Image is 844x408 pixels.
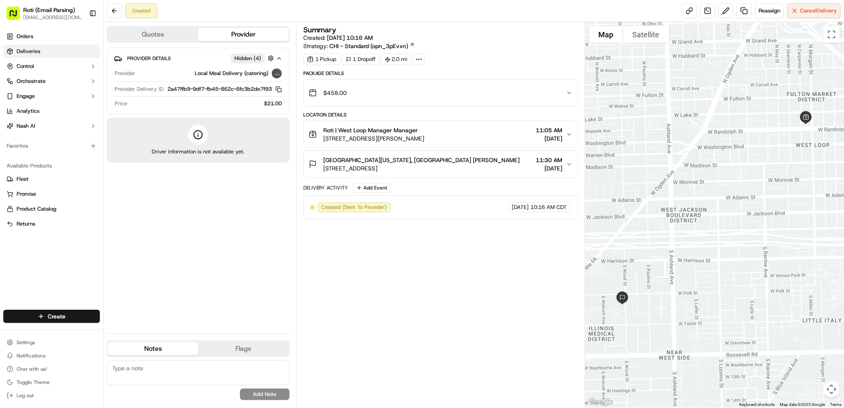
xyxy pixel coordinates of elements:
[272,68,282,78] img: lmd_logo.png
[780,402,825,407] span: Map data ©2025 Google
[3,139,100,153] div: Favorites
[115,100,127,107] span: Price
[7,190,97,198] a: Promise
[17,339,35,346] span: Settings
[3,3,86,23] button: Roti (Email Parsing)[EMAIL_ADDRESS][DOMAIN_NAME]
[823,381,840,398] button: Map camera controls
[78,120,133,129] span: API Documentation
[304,80,578,106] button: $458.00
[759,7,780,15] span: Reassign
[3,187,100,201] button: Promise
[381,53,411,65] div: 2.0 mi
[303,34,373,42] span: Created:
[8,8,25,25] img: Nash
[58,140,100,147] a: Powered byPylon
[17,33,33,40] span: Orders
[235,55,261,62] span: Hidden ( 4 )
[755,3,784,18] button: Reassign
[303,26,337,34] h3: Summary
[830,402,842,407] a: Terms (opens in new tab)
[198,342,288,355] button: Flags
[739,402,775,408] button: Keyboard shortcuts
[28,87,105,94] div: We're available if you need us!
[17,352,46,359] span: Notifications
[17,122,35,130] span: Nash AI
[115,70,135,77] span: Provider
[195,70,268,77] span: Local Meal Delivery (catering)
[3,363,100,375] button: Chat with us!
[3,376,100,388] button: Toggle Theme
[198,28,288,41] button: Provider
[324,164,520,172] span: [STREET_ADDRESS]
[152,148,244,155] span: Driver information is not available yet.
[303,185,348,191] div: Delivery Activity
[324,134,425,143] span: [STREET_ADDRESS][PERSON_NAME]
[587,397,614,408] img: Google
[304,151,578,177] button: [GEOGRAPHIC_DATA][US_STATE], [GEOGRAPHIC_DATA] [PERSON_NAME][STREET_ADDRESS]11:30 AM[DATE]
[322,204,387,211] span: Created (Sent To Provider)
[7,205,97,213] a: Product Catalog
[3,202,100,216] button: Product Catalog
[3,390,100,401] button: Log out
[536,164,563,172] span: [DATE]
[82,141,100,147] span: Pylon
[17,366,47,372] span: Chat with us!
[303,42,415,50] div: Strategy:
[22,53,149,62] input: Got a question? Start typing here...
[70,121,77,128] div: 💻
[536,126,563,134] span: 11:05 AM
[324,126,418,134] span: Roti | West Loop Manager Manager
[17,190,36,198] span: Promise
[67,117,136,132] a: 💻API Documentation
[115,85,164,93] span: Provider Delivery ID
[108,28,198,41] button: Quotes
[353,183,390,193] button: Add Event
[8,33,151,46] p: Welcome 👋
[7,220,97,228] a: Returns
[3,60,100,73] button: Control
[342,53,380,65] div: 1 Dropoff
[28,79,136,87] div: Start new chat
[3,217,100,231] button: Returns
[3,172,100,186] button: Fleet
[3,30,100,43] a: Orders
[23,6,75,14] button: Roti (Email Parsing)
[3,104,100,118] a: Analytics
[17,392,34,399] span: Log out
[5,117,67,132] a: 📗Knowledge Base
[512,204,529,211] span: [DATE]
[127,55,171,62] span: Provider Details
[114,51,283,65] button: Provider DetailsHidden (4)
[141,82,151,92] button: Start new chat
[303,53,341,65] div: 1 Pickup
[8,121,15,128] div: 📗
[17,379,50,386] span: Toggle Theme
[800,7,837,15] span: Cancel Delivery
[167,85,282,93] button: 2a47ffb9-9df7-fb45-862c-6fc3b2de7f93
[823,26,840,43] button: Toggle fullscreen view
[536,134,563,143] span: [DATE]
[303,112,578,118] div: Location Details
[324,89,347,97] span: $458.00
[108,342,198,355] button: Notes
[327,34,373,41] span: [DATE] 10:16 AM
[589,26,623,43] button: Show street map
[23,14,82,21] button: [EMAIL_ADDRESS][DOMAIN_NAME]
[3,337,100,348] button: Settings
[587,397,614,408] a: Open this area in Google Maps (opens a new window)
[17,63,34,70] span: Control
[623,26,669,43] button: Show satellite imagery
[17,175,29,183] span: Fleet
[303,70,578,77] div: Package Details
[330,42,415,50] a: CHI - Standard (opn_3pEvxn)
[48,312,65,321] span: Create
[3,75,100,88] button: Orchestrate
[3,90,100,103] button: Engage
[3,119,100,133] button: Nash AI
[304,121,578,148] button: Roti | West Loop Manager Manager[STREET_ADDRESS][PERSON_NAME]11:05 AM[DATE]
[17,220,35,228] span: Returns
[3,159,100,172] div: Available Products
[531,204,567,211] span: 10:16 AM CDT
